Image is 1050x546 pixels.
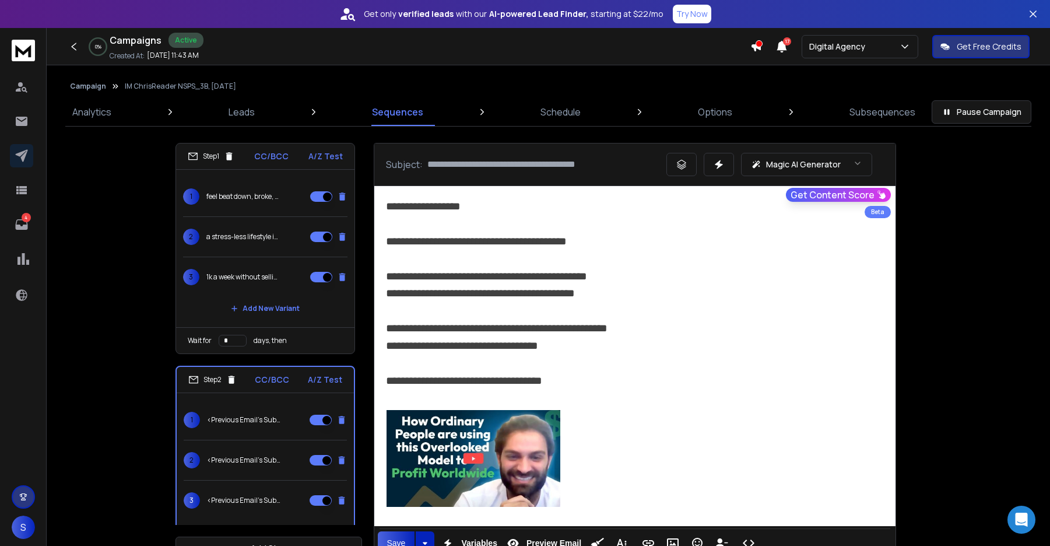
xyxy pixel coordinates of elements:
[364,8,663,20] p: Get only with our starting at $22/mo
[308,150,343,162] p: A/Z Test
[386,157,423,171] p: Subject:
[849,105,915,119] p: Subsequences
[175,143,355,354] li: Step1CC/BCCA/Z Test1feel beat down, broke, want a helping way out?2a stress-less lifestyle is pos...
[222,297,309,320] button: Add New Variant
[698,105,732,119] p: Options
[188,374,237,385] div: Step 2
[188,151,234,162] div: Step 1
[673,5,711,23] button: Try Now
[842,98,922,126] a: Subsequences
[188,336,212,345] p: Wait for
[766,159,841,170] p: Magic AI Generator
[95,43,101,50] p: 0 %
[12,40,35,61] img: logo
[110,51,145,61] p: Created At:
[229,105,255,119] p: Leads
[783,37,791,45] span: 17
[65,98,118,126] a: Analytics
[125,82,236,91] p: IM ChrisReader NSPS_3B, [DATE]
[183,188,199,205] span: 1
[308,374,342,386] p: A/Z Test
[932,35,1030,58] button: Get Free Credits
[184,492,200,509] span: 3
[206,272,281,282] p: 1k a week without selling? 🤔
[1007,506,1035,534] div: Open Intercom Messenger
[676,8,708,20] p: Try Now
[932,100,1031,124] button: Pause Campaign
[254,150,289,162] p: CC/BCC
[183,269,199,285] span: 3
[398,8,454,20] strong: verified leads
[865,206,891,218] div: Beta
[184,452,200,468] span: 2
[184,412,200,428] span: 1
[207,456,282,465] p: <Previous Email's Subject>
[147,51,199,60] p: [DATE] 11:43 AM
[786,188,891,202] button: Get Content Score
[206,192,281,201] p: feel beat down, broke, want a helping way out?
[12,516,35,539] button: S
[72,105,111,119] p: Analytics
[207,496,282,505] p: <Previous Email's Subject>
[533,98,588,126] a: Schedule
[70,82,106,91] button: Campaign
[255,374,289,386] p: CC/BCC
[365,98,430,126] a: Sequences
[206,232,281,242] p: a stress-less lifestyle is possible. 😊
[540,105,581,119] p: Schedule
[222,520,309,544] button: Add New Variant
[254,336,287,345] p: days, then
[222,98,262,126] a: Leads
[809,41,870,52] p: Digital Agency
[372,105,423,119] p: Sequences
[207,415,282,425] p: <Previous Email's Subject>
[489,8,588,20] strong: AI-powered Lead Finder,
[10,213,33,236] a: 4
[957,41,1021,52] p: Get Free Credits
[22,213,31,222] p: 4
[691,98,739,126] a: Options
[183,229,199,245] span: 2
[110,33,161,47] h1: Campaigns
[741,153,872,176] button: Magic AI Generator
[168,33,203,48] div: Active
